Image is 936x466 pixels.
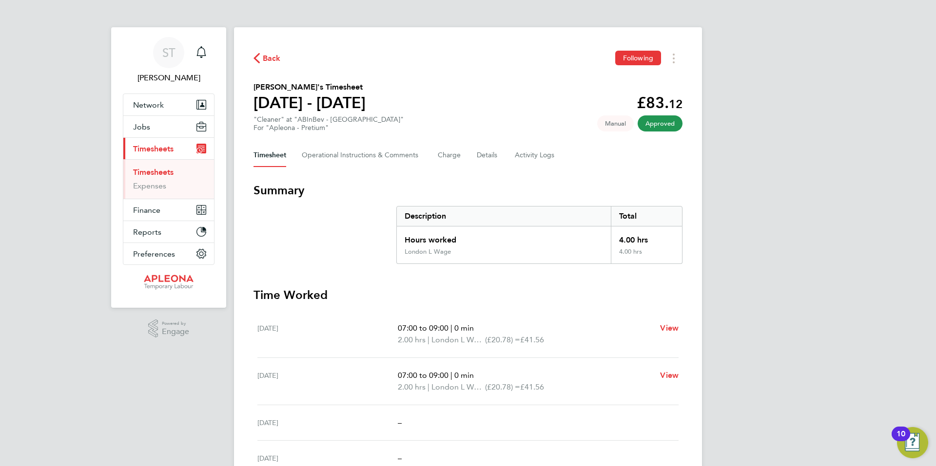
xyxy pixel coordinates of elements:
[669,97,682,111] span: 12
[123,159,214,199] div: Timesheets
[660,322,679,334] a: View
[253,287,682,303] h3: Time Worked
[123,37,214,84] a: ST[PERSON_NAME]
[485,335,520,344] span: (£20.78) =
[485,382,520,391] span: (£20.78) =
[162,319,189,328] span: Powered by
[133,227,161,237] span: Reports
[123,275,214,290] a: Go to home page
[253,81,366,93] h2: [PERSON_NAME]'s Timesheet
[253,124,404,132] div: For "Apleona - Pretium"
[660,371,679,380] span: View
[515,144,556,167] button: Activity Logs
[450,323,452,333] span: |
[111,27,226,308] nav: Main navigation
[257,417,398,429] div: [DATE]
[398,335,426,344] span: 2.00 hrs
[148,319,190,338] a: Powered byEngage
[398,323,448,333] span: 07:00 to 09:00
[398,418,402,427] span: –
[133,205,160,215] span: Finance
[257,322,398,346] div: [DATE]
[428,382,429,391] span: |
[253,52,281,64] button: Back
[454,323,474,333] span: 0 min
[477,144,499,167] button: Details
[405,248,451,256] div: London L Wage
[611,206,682,226] div: Total
[253,144,286,167] button: Timesheet
[450,371,452,380] span: |
[660,370,679,381] a: View
[520,335,544,344] span: £41.56
[133,249,175,259] span: Preferences
[638,115,682,131] span: This timesheet has been approved.
[253,93,366,112] h1: [DATE] - [DATE]
[253,115,404,132] div: "Cleaner" at "ABInBev - [GEOGRAPHIC_DATA]"
[611,226,682,248] div: 4.00 hrs
[133,144,174,153] span: Timesheets
[897,434,905,447] div: 10
[133,168,174,177] a: Timesheets
[398,453,402,463] span: –
[162,328,189,336] span: Engage
[397,226,611,248] div: Hours worked
[162,46,175,59] span: ST
[123,199,214,221] button: Finance
[123,116,214,137] button: Jobs
[660,323,679,333] span: View
[428,335,429,344] span: |
[123,221,214,242] button: Reports
[897,427,928,458] button: Open Resource Center, 10 new notifications
[398,371,448,380] span: 07:00 to 09:00
[253,183,682,198] h3: Summary
[597,115,634,131] span: This timesheet was manually created.
[123,94,214,115] button: Network
[257,370,398,393] div: [DATE]
[302,144,422,167] button: Operational Instructions & Comments
[133,100,164,110] span: Network
[438,144,461,167] button: Charge
[123,72,214,84] span: Sean Treacy
[257,452,398,464] div: [DATE]
[397,206,611,226] div: Description
[615,51,661,65] button: Following
[665,51,682,66] button: Timesheets Menu
[520,382,544,391] span: £41.56
[623,54,653,62] span: Following
[133,181,166,190] a: Expenses
[431,381,485,393] span: London L Wage
[637,93,682,112] app-decimal: £83.
[396,206,682,264] div: Summary
[144,275,194,290] img: apleona-logo-retina.png
[454,371,474,380] span: 0 min
[263,53,281,64] span: Back
[123,138,214,159] button: Timesheets
[431,334,485,346] span: London L Wage
[123,243,214,264] button: Preferences
[611,248,682,263] div: 4.00 hrs
[133,122,150,131] span: Jobs
[398,382,426,391] span: 2.00 hrs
